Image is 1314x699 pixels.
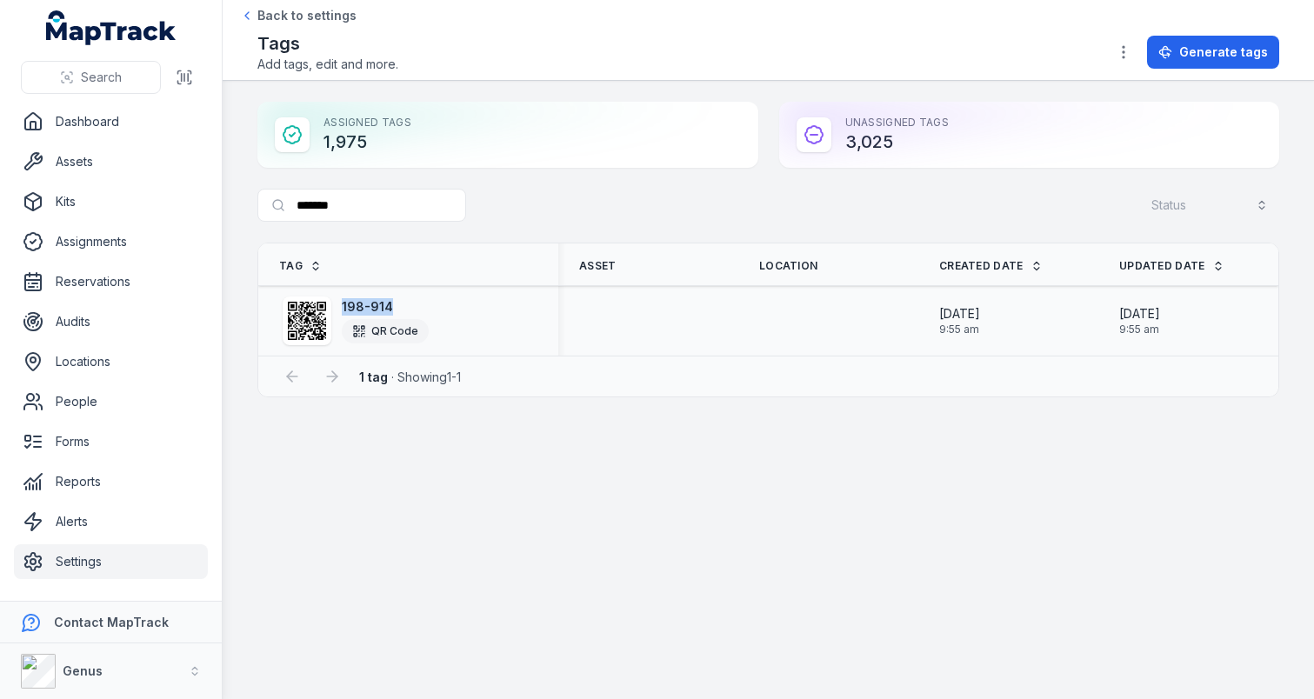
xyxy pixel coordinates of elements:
[939,305,980,336] time: 29/01/2024, 9:55:14 am
[359,369,388,384] strong: 1 tag
[21,61,161,94] button: Search
[257,56,398,73] span: Add tags, edit and more.
[14,544,208,579] a: Settings
[1179,43,1268,61] span: Generate tags
[14,224,208,259] a: Assignments
[240,7,357,24] a: Back to settings
[14,184,208,219] a: Kits
[359,369,461,384] span: · Showing 1 - 1
[342,319,429,343] div: QR Code
[14,504,208,539] a: Alerts
[1119,323,1160,336] span: 9:55 am
[1147,36,1279,69] button: Generate tags
[257,7,357,24] span: Back to settings
[939,305,980,323] span: [DATE]
[14,464,208,499] a: Reports
[81,69,122,86] span: Search
[1140,189,1279,222] button: Status
[14,264,208,299] a: Reservations
[14,104,208,139] a: Dashboard
[63,663,103,678] strong: Genus
[46,10,177,45] a: MapTrack
[1119,259,1205,273] span: Updated Date
[14,144,208,179] a: Assets
[279,259,303,273] span: Tag
[759,259,817,273] span: Location
[279,259,322,273] a: Tag
[342,298,429,316] strong: 198-914
[257,31,398,56] h2: Tags
[1119,259,1224,273] a: Updated Date
[939,259,1043,273] a: Created Date
[14,384,208,419] a: People
[1119,305,1160,323] span: [DATE]
[14,344,208,379] a: Locations
[54,615,169,629] strong: Contact MapTrack
[1119,305,1160,336] time: 29/01/2024, 9:55:14 am
[579,259,617,273] span: Asset
[14,304,208,339] a: Audits
[939,259,1024,273] span: Created Date
[14,424,208,459] a: Forms
[939,323,980,336] span: 9:55 am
